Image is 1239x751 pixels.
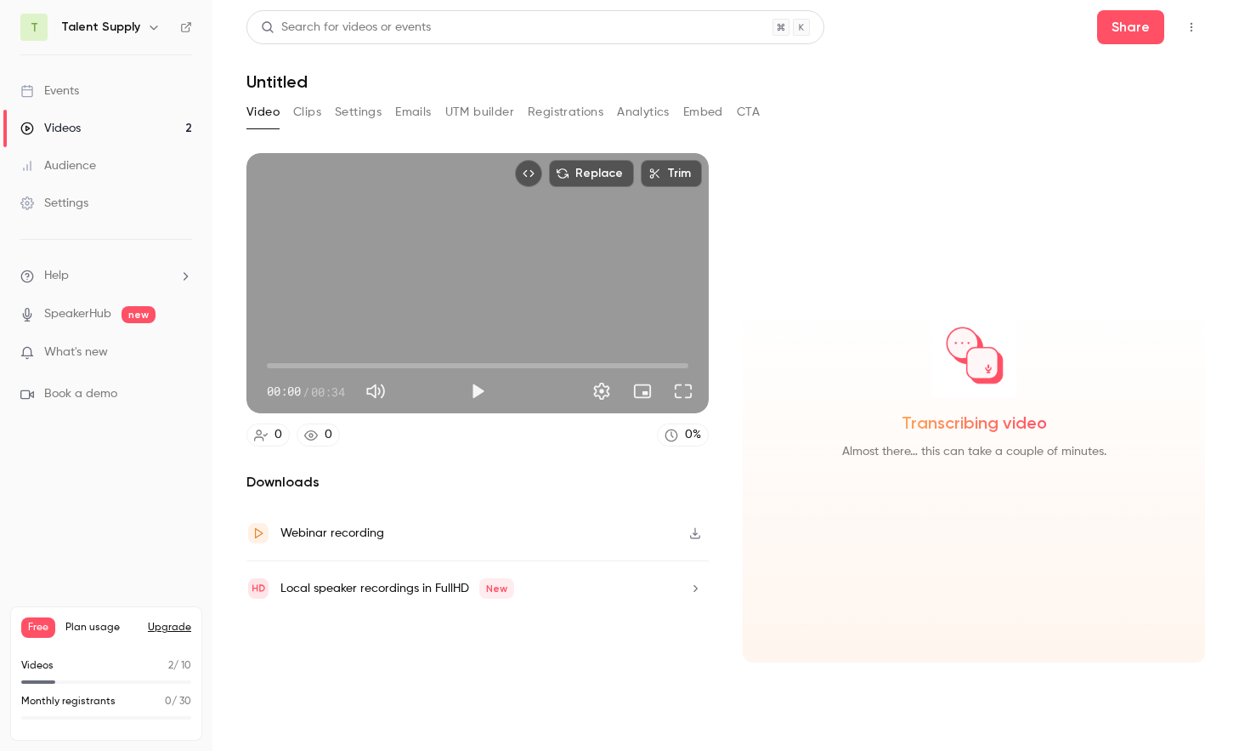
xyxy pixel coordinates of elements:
[165,697,172,707] span: 0
[246,424,290,447] a: 0
[44,385,117,403] span: Book a demo
[293,99,321,126] button: Clips
[303,383,309,401] span: /
[549,160,634,187] button: Replace
[148,621,191,634] button: Upgrade
[359,374,393,408] button: Mute
[445,99,514,126] button: UTM builder
[311,383,345,401] span: 00:34
[585,374,619,408] button: Settings
[44,344,108,361] span: What's new
[246,472,709,492] h2: Downloads
[280,523,384,543] div: Webinar recording
[625,374,659,408] button: Turn on miniplayer
[657,424,709,447] a: 0%
[515,160,542,187] button: Embed video
[65,621,138,634] span: Plan usage
[246,99,280,126] button: Video
[666,374,700,408] button: Full screen
[617,99,670,126] button: Analytics
[280,578,514,599] div: Local speaker recordings in FullHD
[20,82,79,100] div: Events
[20,267,192,285] li: help-dropdown-opener
[21,658,54,674] p: Videos
[842,441,1106,462] span: Almost there… this can take a couple of minutes.
[168,658,191,674] p: / 10
[44,305,111,323] a: SpeakerHub
[1178,14,1205,41] button: Top Bar Actions
[528,99,603,126] button: Registrations
[261,19,431,37] div: Search for videos or events
[61,19,140,36] h6: Talent Supply
[31,19,38,37] span: T
[172,345,192,361] iframe: Noticeable Trigger
[274,426,282,444] div: 0
[20,120,81,137] div: Videos
[297,424,340,447] a: 0
[267,383,301,401] span: 00:00
[20,157,96,174] div: Audience
[737,99,760,126] button: CTA
[479,578,514,599] span: New
[325,426,332,444] div: 0
[165,694,191,709] p: / 30
[246,71,1205,92] h1: Untitled
[335,99,382,126] button: Settings
[683,99,723,126] button: Embed
[122,306,156,323] span: new
[902,411,1047,435] span: Transcribing video
[21,694,116,709] p: Monthly registrants
[44,267,69,285] span: Help
[267,383,345,401] div: 00:00
[1097,10,1164,44] button: Share
[168,661,173,671] span: 2
[20,195,88,212] div: Settings
[685,426,701,444] div: 0 %
[461,374,495,408] button: Play
[395,99,431,126] button: Emails
[641,160,702,187] button: Trim
[21,617,55,638] span: Free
